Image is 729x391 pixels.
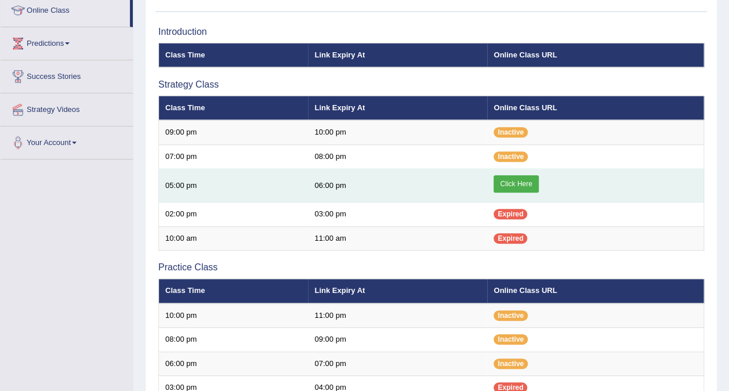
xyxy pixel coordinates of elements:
td: 10:00 am [159,226,309,251]
td: 10:00 pm [159,303,309,328]
td: 11:00 am [308,226,487,251]
th: Class Time [159,96,309,120]
th: Online Class URL [487,96,703,120]
th: Online Class URL [487,279,703,303]
td: 03:00 pm [308,202,487,227]
span: Expired [494,209,527,219]
td: 09:00 pm [308,328,487,352]
a: Predictions [1,27,133,56]
td: 06:00 pm [308,169,487,202]
span: Inactive [494,151,528,162]
a: Click Here [494,175,538,193]
th: Class Time [159,43,309,67]
span: Inactive [494,310,528,321]
span: Inactive [494,359,528,369]
td: 02:00 pm [159,202,309,227]
td: 07:00 pm [308,352,487,376]
a: Your Account [1,126,133,155]
td: 06:00 pm [159,352,309,376]
td: 05:00 pm [159,169,309,202]
a: Success Stories [1,60,133,89]
h3: Strategy Class [158,79,704,90]
span: Inactive [494,127,528,137]
h3: Introduction [158,27,704,37]
th: Link Expiry At [308,96,487,120]
th: Link Expiry At [308,43,487,67]
span: Inactive [494,334,528,345]
th: Online Class URL [487,43,703,67]
td: 11:00 pm [308,303,487,328]
td: 10:00 pm [308,120,487,144]
th: Link Expiry At [308,279,487,303]
td: 09:00 pm [159,120,309,144]
td: 08:00 pm [308,144,487,169]
span: Expired [494,233,527,244]
h3: Practice Class [158,262,704,273]
td: 08:00 pm [159,328,309,352]
a: Strategy Videos [1,93,133,122]
td: 07:00 pm [159,144,309,169]
th: Class Time [159,279,309,303]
